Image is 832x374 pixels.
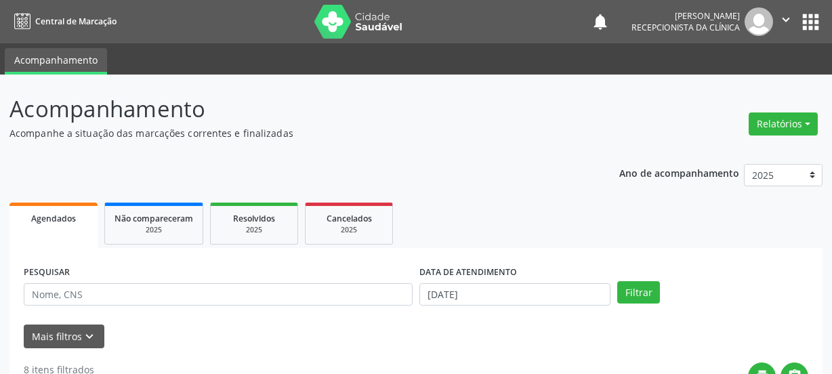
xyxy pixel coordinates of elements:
[233,213,275,224] span: Resolvidos
[617,281,660,304] button: Filtrar
[327,213,372,224] span: Cancelados
[5,48,107,75] a: Acompanhamento
[24,283,413,306] input: Nome, CNS
[631,10,740,22] div: [PERSON_NAME]
[745,7,773,36] img: img
[35,16,117,27] span: Central de Marcação
[619,164,739,181] p: Ano de acompanhamento
[419,283,610,306] input: Selecione um intervalo
[9,10,117,33] a: Central de Marcação
[631,22,740,33] span: Recepcionista da clínica
[773,7,799,36] button: 
[24,325,104,348] button: Mais filtroskeyboard_arrow_down
[220,225,288,235] div: 2025
[115,213,193,224] span: Não compareceram
[24,262,70,283] label: PESQUISAR
[115,225,193,235] div: 2025
[799,10,823,34] button: apps
[31,213,76,224] span: Agendados
[749,112,818,136] button: Relatórios
[9,126,579,140] p: Acompanhe a situação das marcações correntes e finalizadas
[591,12,610,31] button: notifications
[778,12,793,27] i: 
[315,225,383,235] div: 2025
[82,329,97,344] i: keyboard_arrow_down
[9,92,579,126] p: Acompanhamento
[419,262,517,283] label: DATA DE ATENDIMENTO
